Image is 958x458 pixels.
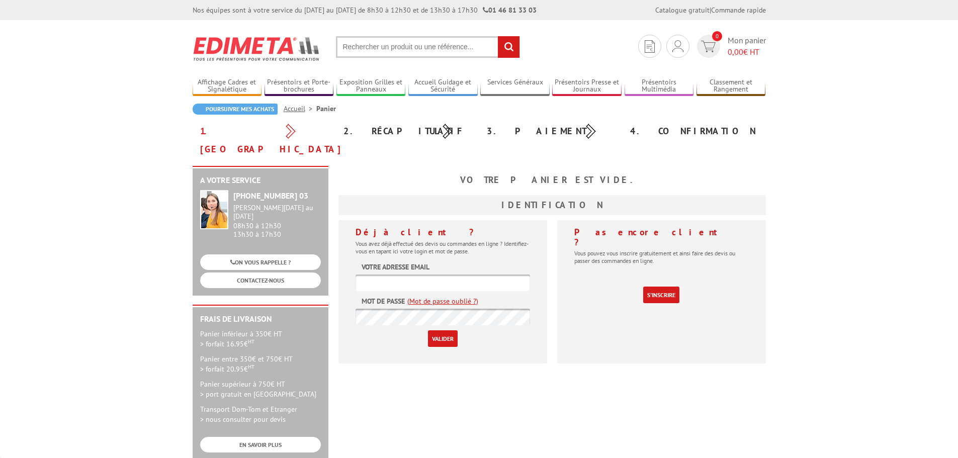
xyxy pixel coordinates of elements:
[574,227,749,247] h4: Pas encore client ?
[284,104,316,113] a: Accueil
[623,122,766,140] div: 4. Confirmation
[233,191,308,201] strong: [PHONE_NUMBER] 03
[655,6,710,15] a: Catalogue gratuit
[200,339,254,348] span: > forfait 16.95€
[200,176,321,185] h2: A votre service
[233,204,321,238] div: 08h30 à 12h30 13h30 à 17h30
[694,35,766,58] a: devis rapide 0 Mon panier 0,00€ HT
[193,122,336,158] div: 1. [GEOGRAPHIC_DATA]
[200,364,254,374] span: > forfait 20.95€
[428,330,458,347] input: Valider
[200,354,321,374] p: Panier entre 350€ et 750€ HT
[498,36,519,58] input: rechercher
[200,415,286,424] span: > nous consulter pour devis
[460,174,644,186] b: Votre panier est vide.
[552,78,622,95] a: Présentoirs Presse et Journaux
[645,40,655,53] img: devis rapide
[193,104,278,115] a: Poursuivre mes achats
[643,287,679,303] a: S'inscrire
[200,379,321,399] p: Panier supérieur à 750€ HT
[483,6,537,15] strong: 01 46 81 33 03
[336,36,520,58] input: Rechercher un produit ou une référence...
[574,249,749,264] p: Vous pouvez vous inscrire gratuitement et ainsi faire des devis ou passer des commandes en ligne.
[728,47,743,57] span: 0,00
[655,5,766,15] div: |
[233,204,321,221] div: [PERSON_NAME][DATE] au [DATE]
[362,262,429,272] label: Votre adresse email
[200,390,316,399] span: > port gratuit en [GEOGRAPHIC_DATA]
[408,78,478,95] a: Accueil Guidage et Sécurité
[248,338,254,345] sup: HT
[625,78,694,95] a: Présentoirs Multimédia
[248,363,254,370] sup: HT
[728,35,766,58] span: Mon panier
[200,254,321,270] a: ON VOUS RAPPELLE ?
[200,272,321,288] a: CONTACTEZ-NOUS
[479,122,623,140] div: 3. Paiement
[712,31,722,41] span: 0
[193,78,262,95] a: Affichage Cadres et Signalétique
[701,41,716,52] img: devis rapide
[265,78,334,95] a: Présentoirs et Porte-brochures
[356,240,530,255] p: Vous avez déjà effectué des devis ou commandes en ligne ? Identifiez-vous en tapant ici votre log...
[336,122,479,140] div: 2. Récapitulatif
[480,78,550,95] a: Services Généraux
[193,5,537,15] div: Nos équipes sont à votre service du [DATE] au [DATE] de 8h30 à 12h30 et de 13h30 à 17h30
[672,40,683,52] img: devis rapide
[193,30,321,67] img: Edimeta
[728,46,766,58] span: € HT
[407,296,478,306] a: (Mot de passe oublié ?)
[200,315,321,324] h2: Frais de Livraison
[696,78,766,95] a: Classement et Rangement
[362,296,405,306] label: Mot de passe
[200,190,228,229] img: widget-service.jpg
[200,329,321,349] p: Panier inférieur à 350€ HT
[200,437,321,452] a: EN SAVOIR PLUS
[200,404,321,424] p: Transport Dom-Tom et Etranger
[336,78,406,95] a: Exposition Grilles et Panneaux
[316,104,336,114] li: Panier
[711,6,766,15] a: Commande rapide
[338,195,766,215] h3: Identification
[356,227,530,237] h4: Déjà client ?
